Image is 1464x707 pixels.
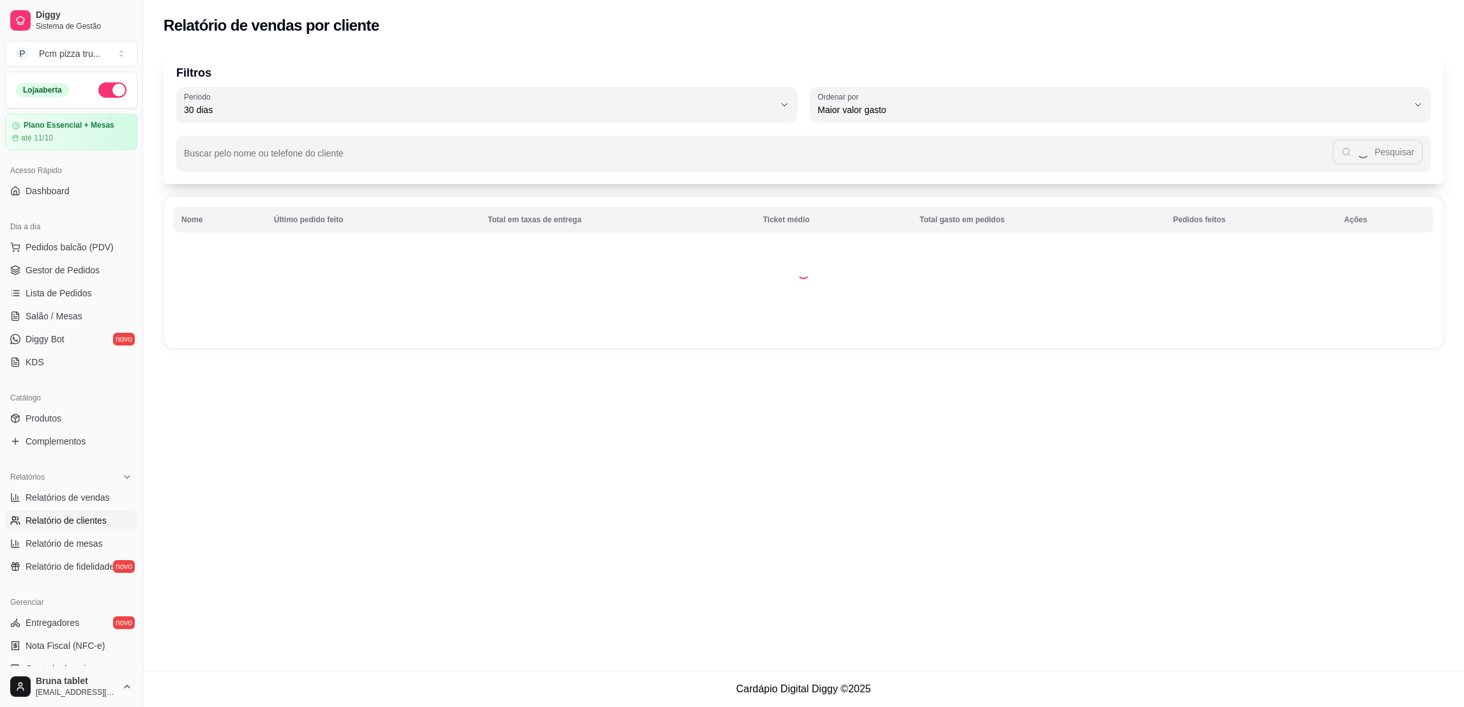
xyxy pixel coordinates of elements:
button: Select a team [5,41,137,66]
a: Relatório de fidelidadenovo [5,556,137,577]
span: Relatórios de vendas [26,491,110,504]
a: DiggySistema de Gestão [5,5,137,36]
div: Gerenciar [5,592,137,612]
span: Relatório de fidelidade [26,560,114,573]
a: Relatórios de vendas [5,487,137,508]
a: Dashboard [5,181,137,201]
label: Período [184,91,215,102]
a: Diggy Botnovo [5,329,137,349]
div: Pcm pizza tru ... [39,47,100,60]
span: Controle de caixa [26,662,95,675]
a: Lista de Pedidos [5,283,137,303]
a: Gestor de Pedidos [5,260,137,280]
div: Dia a dia [5,217,137,237]
a: Entregadoresnovo [5,612,137,633]
input: Buscar pelo nome ou telefone do cliente [184,152,1332,165]
p: Filtros [176,64,1431,82]
a: KDS [5,352,137,372]
span: Diggy Bot [26,333,65,346]
a: Relatório de clientes [5,510,137,531]
span: 30 dias [184,103,774,116]
a: Complementos [5,431,137,452]
div: Loja aberta [16,83,69,97]
a: Plano Essencial + Mesasaté 11/10 [5,114,137,150]
span: Pedidos balcão (PDV) [26,241,114,254]
span: P [16,47,29,60]
footer: Cardápio Digital Diggy © 2025 [143,671,1464,707]
span: Relatórios [10,472,45,482]
span: Relatório de clientes [26,514,107,527]
span: Maior valor gasto [818,103,1408,116]
span: Bruna tablet [36,676,117,687]
a: Salão / Mesas [5,306,137,326]
span: Relatório de mesas [26,537,103,550]
article: Plano Essencial + Mesas [24,121,114,130]
button: Ordenar porMaior valor gasto [810,87,1431,123]
button: Pedidos balcão (PDV) [5,237,137,257]
span: Dashboard [26,185,70,197]
h2: Relatório de vendas por cliente [164,15,379,36]
label: Ordenar por [818,91,863,102]
button: Bruna tablet[EMAIL_ADDRESS][DOMAIN_NAME] [5,671,137,702]
article: até 11/10 [21,133,53,143]
span: Sistema de Gestão [36,21,132,31]
a: Nota Fiscal (NFC-e) [5,635,137,656]
span: Gestor de Pedidos [26,264,100,277]
span: Salão / Mesas [26,310,82,323]
span: Lista de Pedidos [26,287,92,300]
span: Entregadores [26,616,79,629]
button: Período30 dias [176,87,797,123]
span: Complementos [26,435,86,448]
span: [EMAIL_ADDRESS][DOMAIN_NAME] [36,687,117,697]
button: Alterar Status [98,82,126,98]
div: Catálogo [5,388,137,408]
a: Relatório de mesas [5,533,137,554]
a: Produtos [5,408,137,429]
div: Acesso Rápido [5,160,137,181]
span: KDS [26,356,44,369]
span: Diggy [36,10,132,21]
div: Loading [797,266,810,279]
span: Produtos [26,412,61,425]
span: Nota Fiscal (NFC-e) [26,639,105,652]
a: Controle de caixa [5,658,137,679]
